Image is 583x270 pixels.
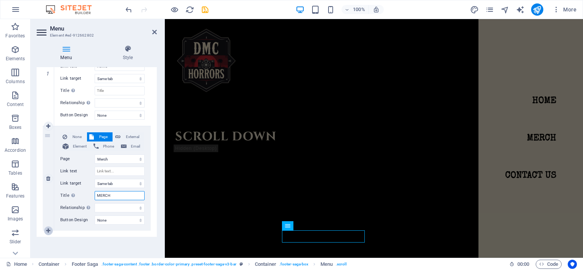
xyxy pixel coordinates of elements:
p: Boxes [9,124,22,130]
label: Relationship [60,98,95,108]
label: Link target [60,179,95,188]
span: External [123,132,142,141]
label: Button Design [60,215,95,225]
i: Save (Ctrl+S) [201,5,209,14]
span: Click to select. Double-click to edit [255,260,276,269]
p: Columns [6,79,25,85]
button: text_generator [516,5,525,14]
span: More [552,6,577,13]
em: 1 [42,71,53,77]
h3: Element #ed-912662802 [50,32,142,39]
img: Editor Logo [44,5,101,14]
span: Element [71,142,89,151]
button: publish [531,3,543,16]
label: Title [60,86,95,95]
p: Elements [6,56,25,62]
label: Link target [60,74,95,83]
button: design [470,5,479,14]
h6: 100% [353,5,365,14]
nav: breadcrumb [39,260,347,269]
button: Click here to leave preview mode and continue editing [170,5,179,14]
i: Pages (Ctrl+Alt+S) [485,5,494,14]
button: undo [124,5,133,14]
button: navigator [501,5,510,14]
button: More [549,3,580,16]
button: reload [185,5,194,14]
i: Reload page [185,5,194,14]
p: Favorites [5,33,25,39]
span: Phone [101,142,116,151]
h6: Session time [509,260,530,269]
label: Title [60,191,95,200]
input: Title [95,86,145,95]
span: Click to select. Double-click to edit [72,260,98,269]
label: Page [60,154,95,164]
label: Link text [60,167,95,176]
i: Publish [533,5,541,14]
i: This element is a customizable preset [240,262,243,266]
i: Undo: Change menu items (Ctrl+Z) [124,5,133,14]
h2: Menu [50,25,157,32]
button: Usercentrics [568,260,577,269]
button: 100% [341,5,369,14]
span: 00 00 [517,260,529,269]
span: : [523,261,524,267]
i: AI Writer [516,5,525,14]
span: . footer-saga-box [279,260,309,269]
span: Click to select. Double-click to edit [320,260,333,269]
span: Email [129,142,142,151]
p: Accordion [5,147,26,153]
span: Page [96,132,110,141]
label: Button Design [60,111,95,120]
p: Tables [8,170,22,176]
input: Link text... [95,167,145,176]
span: None [69,132,84,141]
label: Relationship [60,203,95,212]
button: pages [485,5,494,14]
span: . scroll [336,260,347,269]
button: None [60,132,87,141]
i: Design (Ctrl+Alt+Y) [470,5,479,14]
span: Code [539,260,558,269]
p: Features [6,193,24,199]
button: save [200,5,209,14]
p: Slider [10,239,21,245]
p: Images [8,216,23,222]
button: Page [87,132,113,141]
p: Content [7,101,24,108]
button: External [113,132,144,141]
a: Click to cancel selection. Double-click to open Pages [6,260,27,269]
h4: Menu [37,45,99,61]
button: Element [60,142,91,151]
i: On resize automatically adjust zoom level to fit chosen device. [373,6,380,13]
button: Email [119,142,144,151]
i: Navigator [501,5,509,14]
button: Code [536,260,562,269]
button: Phone [91,142,118,151]
span: . footer-saga-content .footer .border-color-primary .preset-footer-saga-v3-bar [101,260,237,269]
h4: Style [99,45,157,61]
span: Click to select. Double-click to edit [39,260,60,269]
input: Title [95,191,145,200]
